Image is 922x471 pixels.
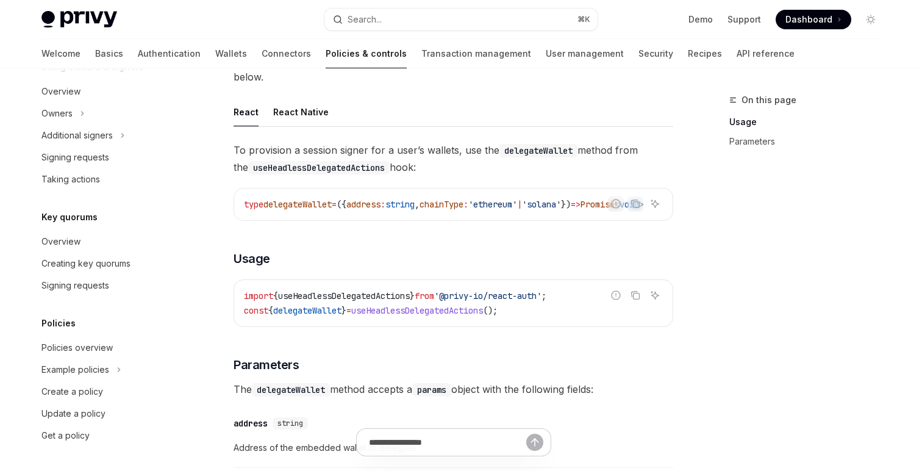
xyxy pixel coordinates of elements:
[421,39,531,68] a: Transaction management
[41,128,113,143] div: Additional signers
[463,199,468,210] span: :
[234,417,268,430] div: address
[41,406,105,421] div: Update a policy
[244,305,268,316] span: const
[415,199,420,210] span: ,
[434,290,541,301] span: '@privy-io/react-auth'
[742,93,796,107] span: On this page
[341,305,346,316] span: }
[215,39,247,68] a: Wallets
[41,11,117,28] img: light logo
[262,39,311,68] a: Connectors
[41,150,109,165] div: Signing requests
[41,384,103,399] div: Create a policy
[522,199,561,210] span: 'solana'
[32,275,188,297] a: Signing requests
[647,196,663,212] button: Ask AI
[41,84,80,99] div: Overview
[244,199,263,210] span: type
[381,199,385,210] span: :
[32,102,91,124] button: Owners
[95,39,123,68] a: Basics
[420,199,463,210] span: chainType
[688,13,713,26] a: Demo
[273,290,278,301] span: {
[41,340,113,355] div: Policies overview
[273,305,341,316] span: delegateWallet
[608,196,624,212] button: Report incorrect code
[41,106,73,121] div: Owners
[577,15,590,24] span: ⌘ K
[385,199,415,210] span: string
[32,124,131,146] button: Additional signers
[337,199,346,210] span: ({
[688,39,722,68] a: Recipes
[785,13,832,26] span: Dashboard
[737,39,795,68] a: API reference
[571,199,581,210] span: =>
[499,144,577,157] code: delegateWallet
[41,278,109,293] div: Signing requests
[138,39,201,68] a: Authentication
[32,231,188,253] a: Overview
[346,305,351,316] span: =
[234,250,270,267] span: Usage
[268,305,273,316] span: {
[546,39,624,68] a: User management
[627,196,643,212] button: Copy the contents from the code block
[41,234,80,249] div: Overview
[326,39,407,68] a: Policies & controls
[412,383,451,397] code: params
[861,10,881,29] button: Toggle dark mode
[332,199,337,210] span: =
[581,199,615,210] span: Promise
[32,359,127,381] button: Example policies
[638,39,673,68] a: Security
[561,199,571,210] span: })
[346,199,381,210] span: address
[252,383,330,397] code: delegateWallet
[348,12,382,27] div: Search...
[41,316,76,331] h5: Policies
[32,403,188,425] a: Update a policy
[41,256,130,271] div: Creating key quorums
[32,146,188,168] a: Signing requests
[608,287,624,303] button: Report incorrect code
[541,290,546,301] span: ;
[244,290,273,301] span: import
[41,172,100,187] div: Taking actions
[277,419,303,428] span: string
[410,290,415,301] span: }
[248,161,390,174] code: useHeadlessDelegatedActions
[234,142,673,176] span: To provision a session signer for a user’s wallets, use the method from the hook:
[234,356,299,373] span: Parameters
[32,81,188,102] a: Overview
[647,287,663,303] button: Ask AI
[32,253,188,275] a: Creating key quorums
[415,290,434,301] span: from
[468,199,517,210] span: 'ethereum'
[41,210,98,225] h5: Key quorums
[41,39,80,68] a: Welcome
[324,9,598,31] button: Search...⌘K
[776,10,851,29] a: Dashboard
[273,98,329,126] button: React Native
[41,428,90,443] div: Get a policy
[729,112,890,132] a: Usage
[729,132,890,151] a: Parameters
[483,305,498,316] span: ();
[234,98,259,126] button: React
[278,290,410,301] span: useHeadlessDelegatedActions
[351,305,483,316] span: useHeadlessDelegatedActions
[369,429,526,456] input: Ask a question...
[32,381,188,403] a: Create a policy
[32,337,188,359] a: Policies overview
[32,425,188,447] a: Get a policy
[263,199,332,210] span: delegateWallet
[234,381,673,398] span: The method accepts a object with the following fields:
[627,287,643,303] button: Copy the contents from the code block
[526,434,543,451] button: Send message
[32,168,188,190] a: Taking actions
[727,13,761,26] a: Support
[517,199,522,210] span: |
